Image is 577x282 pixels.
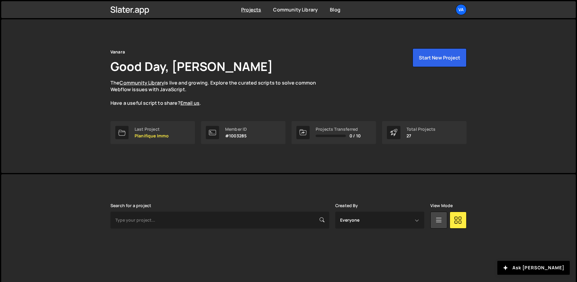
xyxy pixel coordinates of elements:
a: Email us [180,100,199,106]
input: Type your project... [110,212,329,229]
span: 0 / 10 [349,133,361,138]
p: 27 [406,133,435,138]
p: The is live and growing. Explore the curated scripts to solve common Webflow issues with JavaScri... [110,79,328,107]
button: Start New Project [413,48,467,67]
a: Community Library [120,79,164,86]
div: Vanara [110,48,125,56]
button: Ask [PERSON_NAME] [497,261,570,275]
label: Created By [335,203,358,208]
a: Blog [330,6,340,13]
h1: Good Day, [PERSON_NAME] [110,58,273,75]
p: Planifique Immo [135,133,169,138]
label: Search for a project [110,203,151,208]
label: View Mode [430,203,453,208]
div: Last Project [135,127,169,132]
div: Member ID [225,127,247,132]
div: Projects Transferred [316,127,361,132]
a: Community Library [273,6,318,13]
a: Projects [241,6,261,13]
p: #1003285 [225,133,247,138]
a: Last Project Planifique Immo [110,121,195,144]
a: Va [456,4,467,15]
div: Total Projects [406,127,435,132]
